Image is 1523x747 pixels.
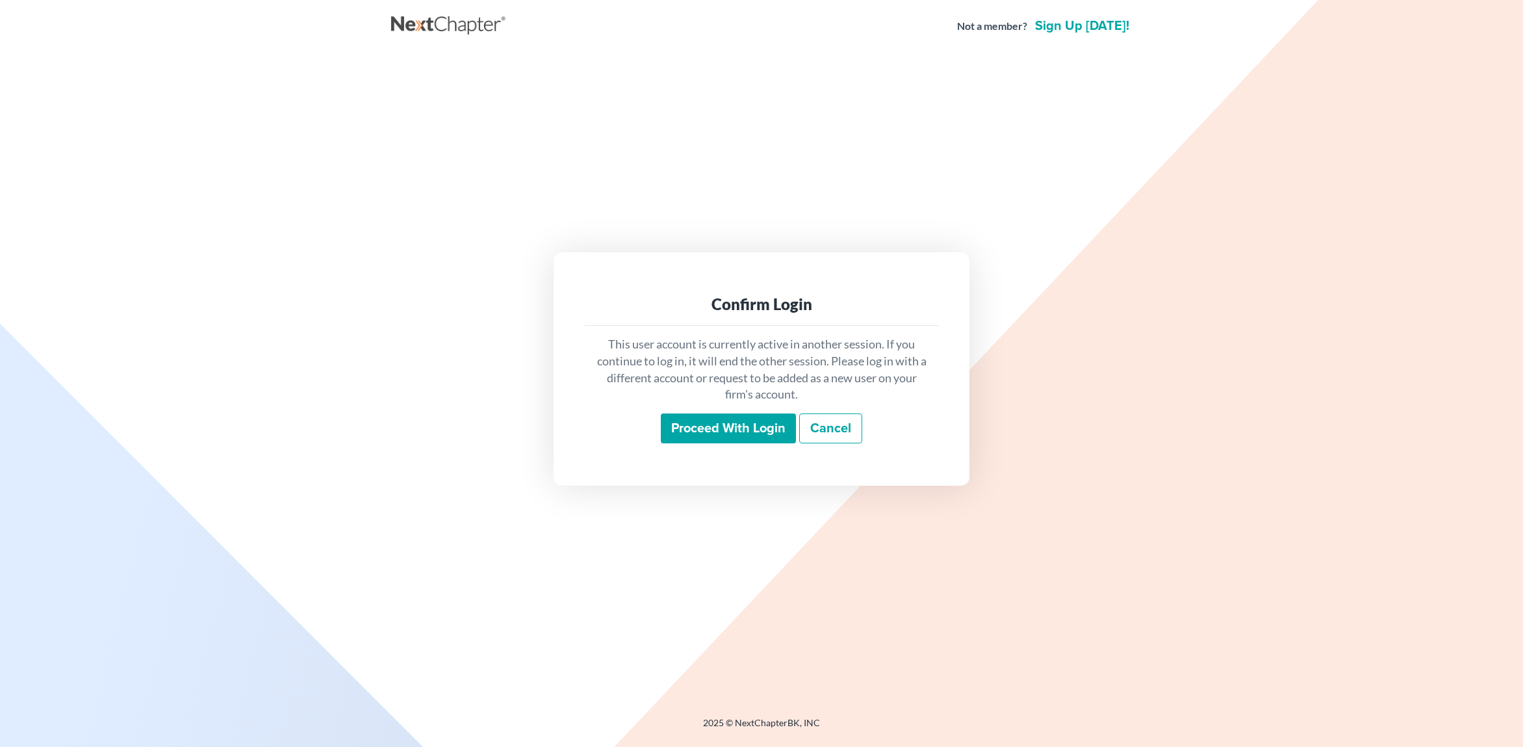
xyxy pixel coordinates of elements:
[391,716,1132,740] div: 2025 © NextChapterBK, INC
[595,294,928,315] div: Confirm Login
[799,413,862,443] a: Cancel
[1032,20,1132,33] a: Sign up [DATE]!
[595,336,928,403] p: This user account is currently active in another session. If you continue to log in, it will end ...
[957,19,1027,34] strong: Not a member?
[661,413,796,443] input: Proceed with login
